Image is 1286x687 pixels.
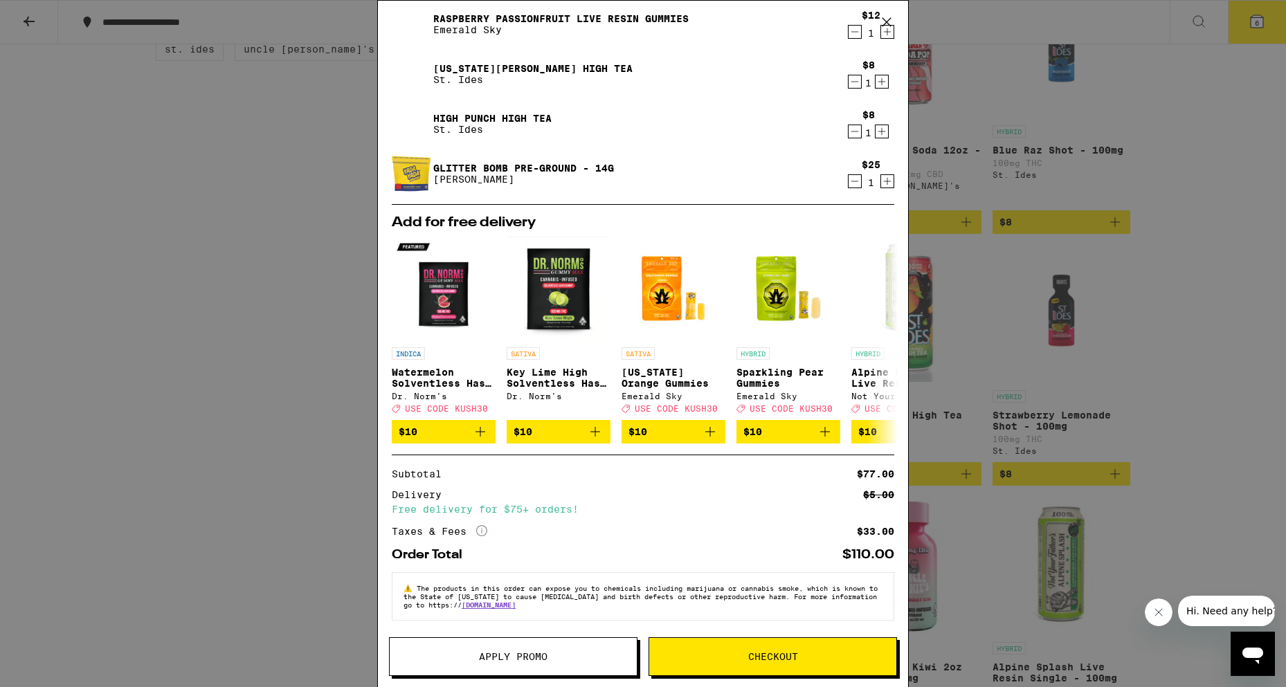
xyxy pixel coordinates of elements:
[622,237,725,340] img: Emerald Sky - California Orange Gummies
[736,392,840,401] div: Emerald Sky
[851,392,955,401] div: Not Your Father's
[848,125,862,138] button: Decrement
[862,59,875,71] div: $8
[743,426,762,437] span: $10
[622,237,725,420] a: Open page for California Orange Gummies from Emerald Sky
[848,25,862,39] button: Decrement
[392,5,431,44] img: Raspberry Passionfruit Live Resin Gummies
[750,404,833,413] span: USE CODE KUSH30
[392,55,431,93] img: Georgia Peach High Tea
[862,10,880,21] div: $12
[1178,596,1275,626] iframe: Message from company
[851,420,955,443] button: Add to bag
[736,420,840,443] button: Add to bag
[863,490,894,500] div: $5.00
[389,637,637,676] button: Apply Promo
[405,404,488,413] span: USE CODE KUSH30
[848,174,862,188] button: Decrement
[433,13,689,24] a: Raspberry Passionfruit Live Resin Gummies
[392,490,451,500] div: Delivery
[399,426,417,437] span: $10
[622,392,725,401] div: Emerald Sky
[507,392,610,401] div: Dr. Norm's
[858,426,877,437] span: $10
[851,367,955,389] p: Alpine Splash Live Resin Single - 100mg
[851,347,885,360] p: HYBRID
[622,420,725,443] button: Add to bag
[433,113,552,124] a: High Punch High Tea
[748,652,798,661] span: Checkout
[404,584,417,592] span: ⚠️
[736,237,840,420] a: Open page for Sparkling Pear Gummies from Emerald Sky
[509,237,609,340] img: Dr. Norm's - Key Lime High Solventless Hash Gummy
[736,347,770,360] p: HYBRID
[392,469,451,479] div: Subtotal
[392,525,487,538] div: Taxes & Fees
[875,125,889,138] button: Increment
[392,237,496,420] a: Open page for Watermelon Solventless Hash Gummy from Dr. Norm's
[842,549,894,561] div: $110.00
[862,109,875,120] div: $8
[392,216,894,230] h2: Add for free delivery
[8,10,100,21] span: Hi. Need any help?
[857,469,894,479] div: $77.00
[507,420,610,443] button: Add to bag
[392,104,431,143] img: High Punch High Tea
[462,601,516,609] a: [DOMAIN_NAME]
[875,75,889,89] button: Increment
[851,237,955,340] img: Not Your Father's - Alpine Splash Live Resin Single - 100mg
[514,426,532,437] span: $10
[864,404,948,413] span: USE CODE KUSH30
[1231,632,1275,676] iframe: Button to launch messaging window
[392,154,431,193] img: Glitter Bomb Pre-Ground - 14g
[862,77,875,89] div: 1
[433,74,633,85] p: St. Ides
[862,28,880,39] div: 1
[628,426,647,437] span: $10
[507,367,610,389] p: Key Lime High Solventless Hash Gummy
[507,237,610,420] a: Open page for Key Lime High Solventless Hash Gummy from Dr. Norm's
[433,124,552,135] p: St. Ides
[433,63,633,74] a: [US_STATE][PERSON_NAME] High Tea
[736,367,840,389] p: Sparkling Pear Gummies
[862,159,880,170] div: $25
[404,584,878,609] span: The products in this order can expose you to chemicals including marijuana or cannabis smoke, whi...
[649,637,897,676] button: Checkout
[635,404,718,413] span: USE CODE KUSH30
[479,652,547,661] span: Apply Promo
[433,163,614,174] a: Glitter Bomb Pre-Ground - 14g
[736,237,840,340] img: Emerald Sky - Sparkling Pear Gummies
[433,24,689,35] p: Emerald Sky
[507,347,540,360] p: SATIVA
[848,75,862,89] button: Decrement
[851,237,955,420] a: Open page for Alpine Splash Live Resin Single - 100mg from Not Your Father's
[857,526,894,536] div: $33.00
[862,177,880,188] div: 1
[622,347,655,360] p: SATIVA
[1145,598,1172,626] iframe: Close message
[880,174,894,188] button: Increment
[392,392,496,401] div: Dr. Norm's
[392,504,894,514] div: Free delivery for $75+ orders!
[433,174,614,185] p: [PERSON_NAME]
[392,367,496,389] p: Watermelon Solventless Hash Gummy
[392,237,496,340] img: Dr. Norm's - Watermelon Solventless Hash Gummy
[862,127,875,138] div: 1
[622,367,725,389] p: [US_STATE] Orange Gummies
[392,420,496,443] button: Add to bag
[392,549,472,561] div: Order Total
